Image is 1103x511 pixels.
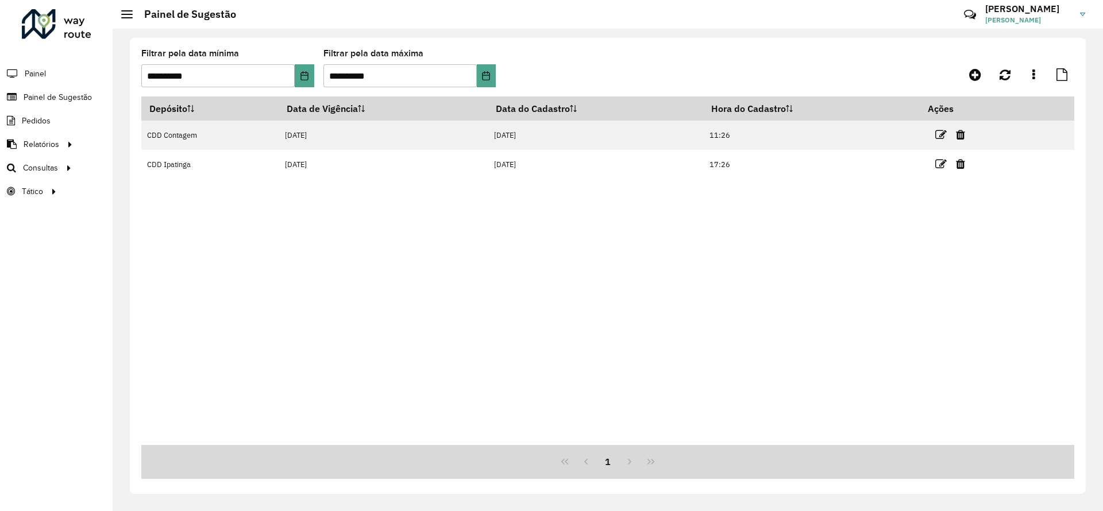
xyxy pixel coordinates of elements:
[956,156,965,172] a: Excluir
[985,15,1071,25] span: [PERSON_NAME]
[279,150,488,179] td: [DATE]
[488,96,703,121] th: Data do Cadastro
[279,96,488,121] th: Data de Vigência
[25,68,46,80] span: Painel
[23,162,58,174] span: Consultas
[488,121,703,150] td: [DATE]
[935,156,947,172] a: Editar
[956,127,965,142] a: Excluir
[958,2,982,27] a: Contato Rápido
[935,127,947,142] a: Editar
[279,121,488,150] td: [DATE]
[133,8,236,21] h2: Painel de Sugestão
[24,138,59,150] span: Relatórios
[477,64,496,87] button: Choose Date
[141,96,279,121] th: Depósito
[703,150,920,179] td: 17:26
[295,64,314,87] button: Choose Date
[488,150,703,179] td: [DATE]
[985,3,1071,14] h3: [PERSON_NAME]
[323,47,423,60] label: Filtrar pela data máxima
[703,96,920,121] th: Hora do Cadastro
[22,185,43,198] span: Tático
[597,451,619,473] button: 1
[24,91,92,103] span: Painel de Sugestão
[703,121,920,150] td: 11:26
[141,121,279,150] td: CDD Contagem
[141,47,239,60] label: Filtrar pela data mínima
[22,115,51,127] span: Pedidos
[141,150,279,179] td: CDD Ipatinga
[920,96,989,121] th: Ações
